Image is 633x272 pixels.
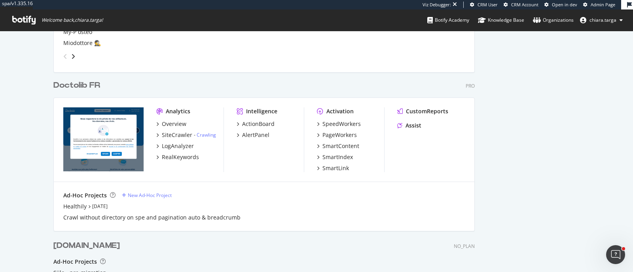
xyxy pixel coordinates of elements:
a: Organizations [533,9,574,31]
a: Botify Academy [427,9,469,31]
div: Overview [162,120,186,128]
a: RealKeywords [156,153,199,161]
div: SmartLink [322,164,349,172]
a: CRM Account [504,2,538,8]
a: Overview [156,120,186,128]
div: Activation [326,107,354,115]
a: SmartIndex [317,153,353,161]
iframe: Intercom live chat [606,245,625,264]
div: Assist [406,122,421,129]
a: SiteCrawler- Crawling [156,131,216,139]
a: SmartContent [317,142,359,150]
span: Welcome back, chiara.targa ! [42,17,103,23]
div: Ad-Hoc Projects [53,258,97,266]
img: doctolib.fr [63,107,144,171]
div: Ad-Hoc Projects [63,191,107,199]
a: CRM User [470,2,498,8]
a: Crawling [197,131,216,138]
a: Healthily [63,203,87,210]
div: Botify Academy [427,16,469,24]
a: CustomReports [397,107,448,115]
div: NO_PLAN [454,243,475,249]
div: SpeedWorkers [322,120,361,128]
a: PageWorkers [317,131,357,139]
a: ActionBoard [237,120,275,128]
div: angle-left [60,50,70,63]
span: chiara.targa [589,17,616,23]
div: Intelligence [246,107,277,115]
div: LogAnalyzer [162,142,194,150]
div: PageWorkers [322,131,357,139]
a: [DATE] [92,203,108,210]
span: CRM Account [511,2,538,8]
div: Pro [466,83,475,89]
a: SpeedWorkers [317,120,361,128]
a: Open in dev [544,2,577,8]
div: New Ad-Hoc Project [128,192,172,199]
a: Knowledge Base [478,9,524,31]
div: Doctolib FR [53,80,100,91]
a: New Ad-Hoc Project [122,192,172,199]
div: CustomReports [406,107,448,115]
div: RealKeywords [162,153,199,161]
span: Open in dev [552,2,577,8]
a: Crawl without directory on spe and pagination auto & breadcrumb [63,214,241,221]
a: Admin Page [583,2,615,8]
a: AlertPanel [237,131,269,139]
span: Admin Page [591,2,615,8]
button: chiara.targa [574,14,629,26]
a: SmartLink [317,164,349,172]
div: - [194,131,216,138]
a: Doctolib FR [53,80,103,91]
a: My-P osteo [63,28,92,36]
a: Assist [397,122,421,129]
div: Viz Debugger: [423,2,451,8]
a: LogAnalyzer [156,142,194,150]
div: AlertPanel [242,131,269,139]
div: Analytics [166,107,190,115]
div: [DOMAIN_NAME] [53,240,120,251]
div: Knowledge Base [478,16,524,24]
div: Organizations [533,16,574,24]
div: SmartContent [322,142,359,150]
div: ActionBoard [242,120,275,128]
a: Miodottore 🕵️ [63,39,101,47]
div: SiteCrawler [162,131,192,139]
div: angle-right [70,53,76,60]
div: SmartIndex [322,153,353,161]
span: CRM User [478,2,498,8]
